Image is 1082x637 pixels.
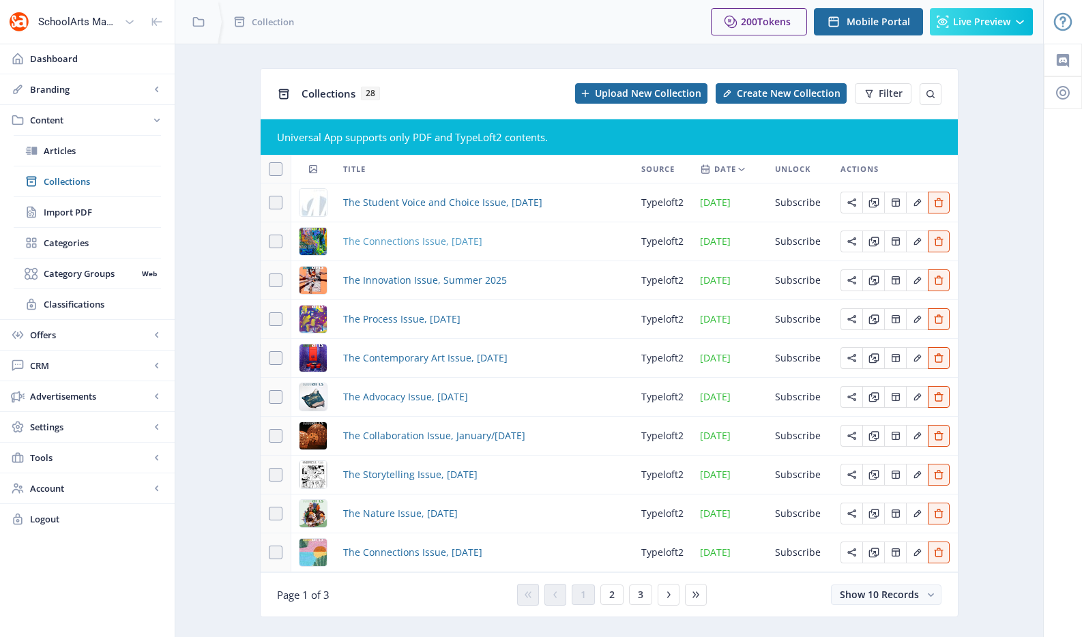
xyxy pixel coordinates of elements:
a: Edit page [840,234,862,247]
td: Subscribe [767,456,832,494]
span: Mobile Portal [847,16,910,27]
span: Advertisements [30,389,150,403]
td: typeloft2 [633,533,692,572]
td: Subscribe [767,533,832,572]
span: Date [714,161,736,177]
span: Collections [44,175,161,188]
a: Edit page [884,351,906,364]
a: Edit page [928,467,950,480]
span: Filter [879,88,903,99]
a: Edit page [840,273,862,286]
a: Edit page [862,506,884,519]
a: Edit page [928,506,950,519]
a: Edit page [884,389,906,402]
a: Edit page [928,312,950,325]
a: Edit page [884,506,906,519]
span: Collection [252,15,294,29]
span: Create New Collection [737,88,840,99]
a: Edit page [840,351,862,364]
span: Collections [302,87,355,100]
a: Collections [14,166,161,196]
img: 784aec82-15c6-4f83-95ee-af48e2a7852c.png [299,500,327,527]
img: 89e5a51b-b125-4246-816e-a18a65a1af06.jpg [299,539,327,566]
a: The Advocacy Issue, [DATE] [343,389,468,405]
button: Upload New Collection [575,83,707,104]
span: 3 [638,589,643,600]
a: Edit page [862,195,884,208]
span: Classifications [44,297,161,311]
a: Edit page [928,273,950,286]
a: Edit page [884,312,906,325]
img: 9211a670-13fb-492a-930b-e4eb21ad28b3.png [299,422,327,449]
span: Logout [30,512,164,526]
span: The Innovation Issue, Summer 2025 [343,272,507,288]
td: typeloft2 [633,222,692,261]
td: typeloft2 [633,378,692,417]
a: Edit page [928,545,950,558]
span: Dashboard [30,52,164,65]
td: Subscribe [767,300,832,339]
a: Edit page [840,428,862,441]
a: Edit page [906,234,928,247]
a: Edit page [862,467,884,480]
img: properties.app_icon.png [8,11,30,33]
span: Tokens [757,15,791,28]
a: The Connections Issue, [DATE] [343,233,482,250]
a: Edit page [906,351,928,364]
a: Edit page [906,195,928,208]
td: Subscribe [767,339,832,378]
span: Content [30,113,150,127]
a: Edit page [906,545,928,558]
a: Edit page [928,428,950,441]
a: Edit page [840,389,862,402]
td: typeloft2 [633,261,692,300]
a: Edit page [862,545,884,558]
span: The Connections Issue, [DATE] [343,544,482,561]
span: Actions [840,161,879,177]
a: Categories [14,228,161,258]
a: The Student Voice and Choice Issue, [DATE] [343,194,542,211]
button: 1 [572,584,595,605]
img: e486a72d-c057-4ded-b779-0ed98253ea9f.png [299,228,327,255]
td: typeloft2 [633,339,692,378]
span: Title [343,161,366,177]
a: Edit page [884,467,906,480]
a: The Contemporary Art Issue, [DATE] [343,350,508,366]
a: Edit page [906,428,928,441]
span: Upload New Collection [595,88,701,99]
span: 2 [609,589,615,600]
a: Edit page [840,312,862,325]
td: typeloft2 [633,494,692,533]
a: Category GroupsWeb [14,258,161,288]
td: Subscribe [767,378,832,417]
td: [DATE] [692,456,767,494]
td: Subscribe [767,494,832,533]
td: [DATE] [692,261,767,300]
a: Edit page [862,234,884,247]
td: typeloft2 [633,417,692,456]
span: Tools [30,451,150,464]
a: Import PDF [14,197,161,227]
span: Categories [44,236,161,250]
a: The Process Issue, [DATE] [343,311,460,327]
span: The Nature Issue, [DATE] [343,505,458,522]
button: 2 [600,584,624,605]
button: Live Preview [930,8,1033,35]
span: CRM [30,359,150,372]
td: typeloft2 [633,300,692,339]
a: Edit page [862,273,884,286]
span: Settings [30,420,150,434]
td: [DATE] [692,300,767,339]
span: Articles [44,144,161,158]
span: Category Groups [44,267,137,280]
a: Edit page [906,467,928,480]
td: Subscribe [767,261,832,300]
span: Live Preview [953,16,1010,27]
img: 10c3aa48-9907-426a-b8e9-0dff08a38197.png [299,344,327,372]
button: Filter [855,83,911,104]
a: Edit page [928,195,950,208]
